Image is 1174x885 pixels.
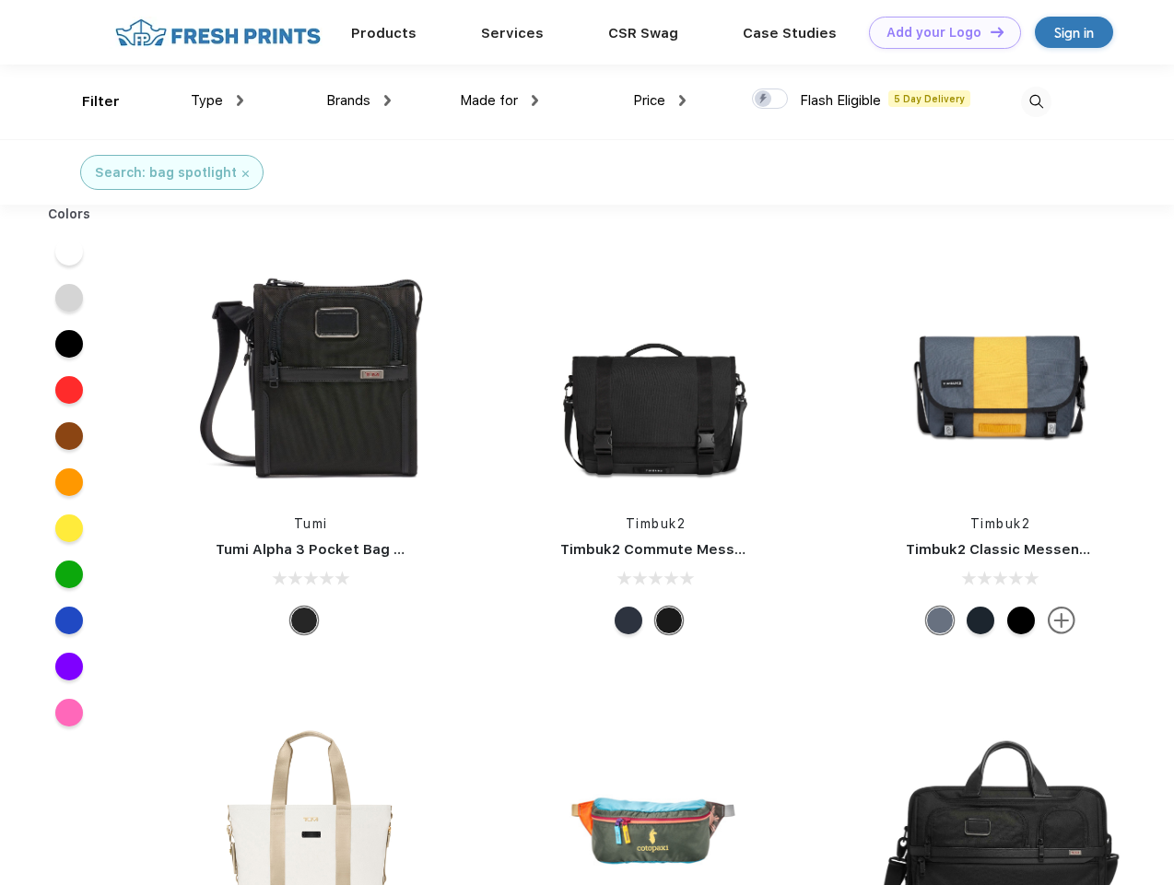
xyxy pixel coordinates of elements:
[82,91,120,112] div: Filter
[991,27,1004,37] img: DT
[615,607,642,634] div: Eco Nautical
[886,25,981,41] div: Add your Logo
[970,516,1031,531] a: Timbuk2
[384,95,391,106] img: dropdown.png
[560,541,807,558] a: Timbuk2 Commute Messenger Bag
[326,92,370,109] span: Brands
[633,92,665,109] span: Price
[926,607,954,634] div: Eco Lightbeam
[800,92,881,109] span: Flash Eligible
[967,607,994,634] div: Eco Monsoon
[1021,87,1051,117] img: desktop_search.svg
[679,95,686,106] img: dropdown.png
[655,607,683,634] div: Eco Black
[110,17,326,49] img: fo%20logo%202.webp
[460,92,518,109] span: Made for
[1035,17,1113,48] a: Sign in
[34,205,105,224] div: Colors
[533,251,778,496] img: func=resize&h=266
[888,90,970,107] span: 5 Day Delivery
[351,25,417,41] a: Products
[216,541,431,558] a: Tumi Alpha 3 Pocket Bag Small
[906,541,1134,558] a: Timbuk2 Classic Messenger Bag
[1048,607,1075,634] img: more.svg
[95,163,237,183] div: Search: bag spotlight
[1054,22,1094,43] div: Sign in
[237,95,243,106] img: dropdown.png
[290,607,318,634] div: Black
[626,516,687,531] a: Timbuk2
[188,251,433,496] img: func=resize&h=266
[532,95,538,106] img: dropdown.png
[294,516,328,531] a: Tumi
[1007,607,1035,634] div: Eco Black
[878,251,1123,496] img: func=resize&h=266
[242,171,249,177] img: filter_cancel.svg
[191,92,223,109] span: Type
